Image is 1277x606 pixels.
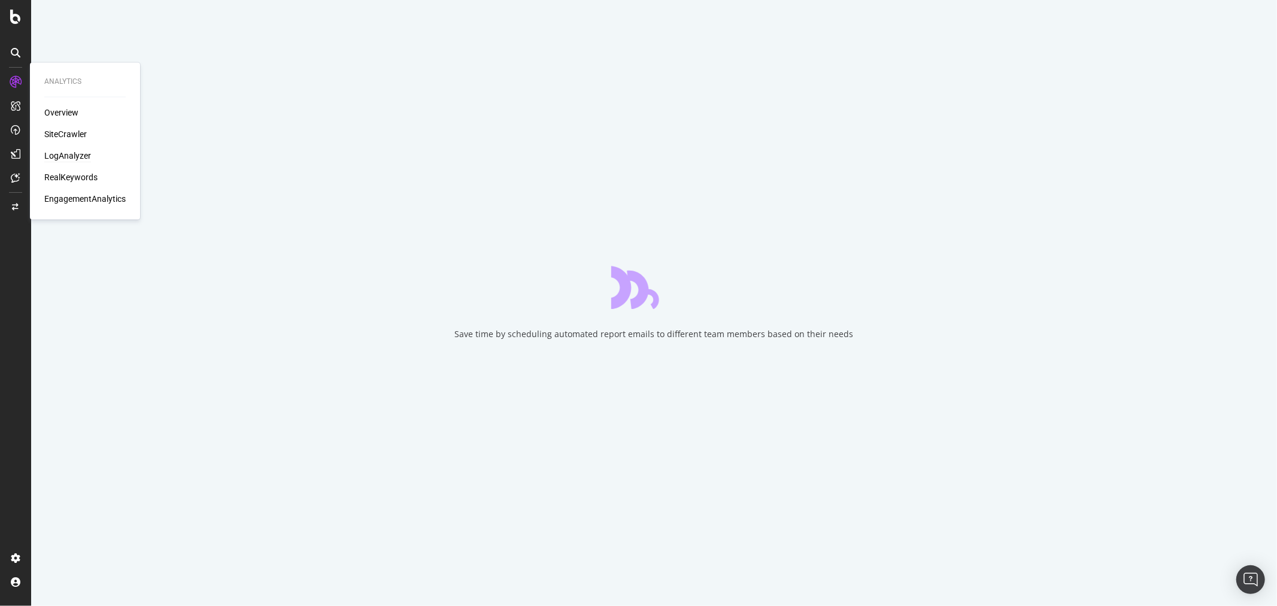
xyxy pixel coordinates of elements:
a: EngagementAnalytics [44,193,126,205]
a: LogAnalyzer [44,150,91,162]
div: Save time by scheduling automated report emails to different team members based on their needs [455,328,854,340]
div: animation [611,266,697,309]
a: RealKeywords [44,172,98,184]
div: Analytics [44,77,126,87]
a: Overview [44,107,78,119]
a: SiteCrawler [44,129,87,141]
div: Open Intercom Messenger [1236,565,1265,594]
